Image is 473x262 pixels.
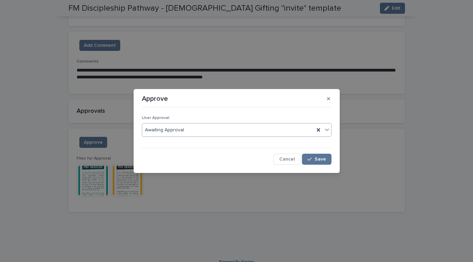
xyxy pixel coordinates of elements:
[142,95,168,103] p: Approve
[273,154,301,165] button: Cancel
[279,157,295,162] span: Cancel
[142,116,169,120] span: User Approval
[145,127,184,134] span: Awaiting Approval
[302,154,331,165] button: Save
[315,157,326,162] span: Save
